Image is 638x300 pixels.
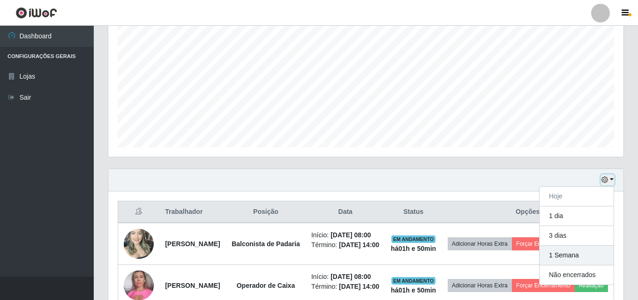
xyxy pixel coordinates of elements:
[232,240,300,248] strong: Balconista de Padaria
[442,201,614,223] th: Opções
[391,277,436,285] span: EM ANDAMENTO
[540,206,614,226] button: 1 dia
[311,272,380,282] li: Início:
[391,235,436,243] span: EM ANDAMENTO
[385,201,442,223] th: Status
[540,265,614,285] button: Não encerrados
[311,230,380,240] li: Início:
[540,246,614,265] button: 1 Semana
[339,283,379,290] time: [DATE] 14:00
[448,237,512,250] button: Adicionar Horas Extra
[330,273,371,280] time: [DATE] 08:00
[391,286,436,294] strong: há 01 h e 50 min
[391,245,436,252] strong: há 01 h e 50 min
[540,187,614,206] button: Hoje
[512,237,575,250] button: Forçar Encerramento
[575,279,608,292] button: Avaliação
[540,226,614,246] button: 3 dias
[15,7,57,19] img: CoreUI Logo
[237,282,295,289] strong: Operador de Caixa
[306,201,385,223] th: Data
[311,282,380,292] li: Término:
[448,279,512,292] button: Adicionar Horas Extra
[311,240,380,250] li: Término:
[512,279,575,292] button: Forçar Encerramento
[165,240,220,248] strong: [PERSON_NAME]
[159,201,226,223] th: Trabalhador
[330,231,371,239] time: [DATE] 08:00
[124,224,154,263] img: 1743001301270.jpeg
[339,241,379,249] time: [DATE] 14:00
[226,201,306,223] th: Posição
[165,282,220,289] strong: [PERSON_NAME]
